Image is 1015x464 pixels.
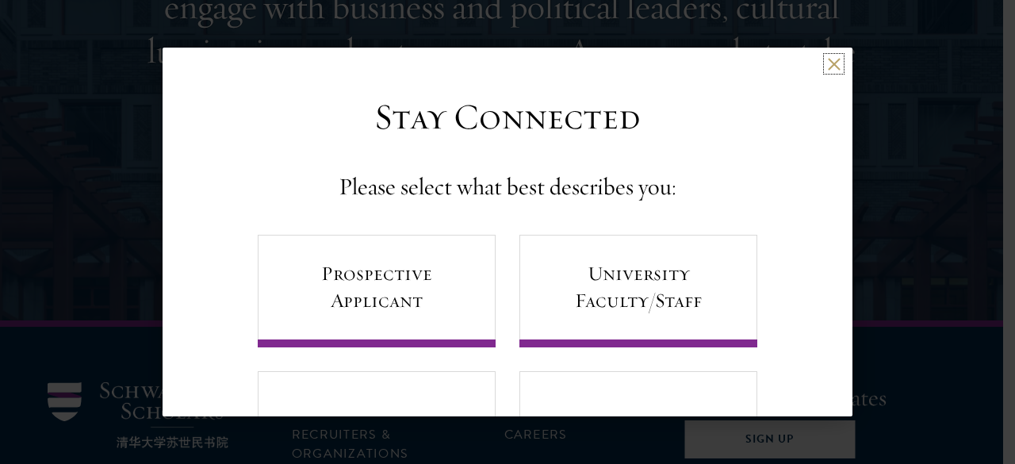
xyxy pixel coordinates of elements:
h3: Stay Connected [374,95,641,140]
a: University Faculty/Staff [519,235,757,347]
a: Prospective Applicant [258,235,496,347]
h4: Please select what best describes you: [339,171,676,203]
